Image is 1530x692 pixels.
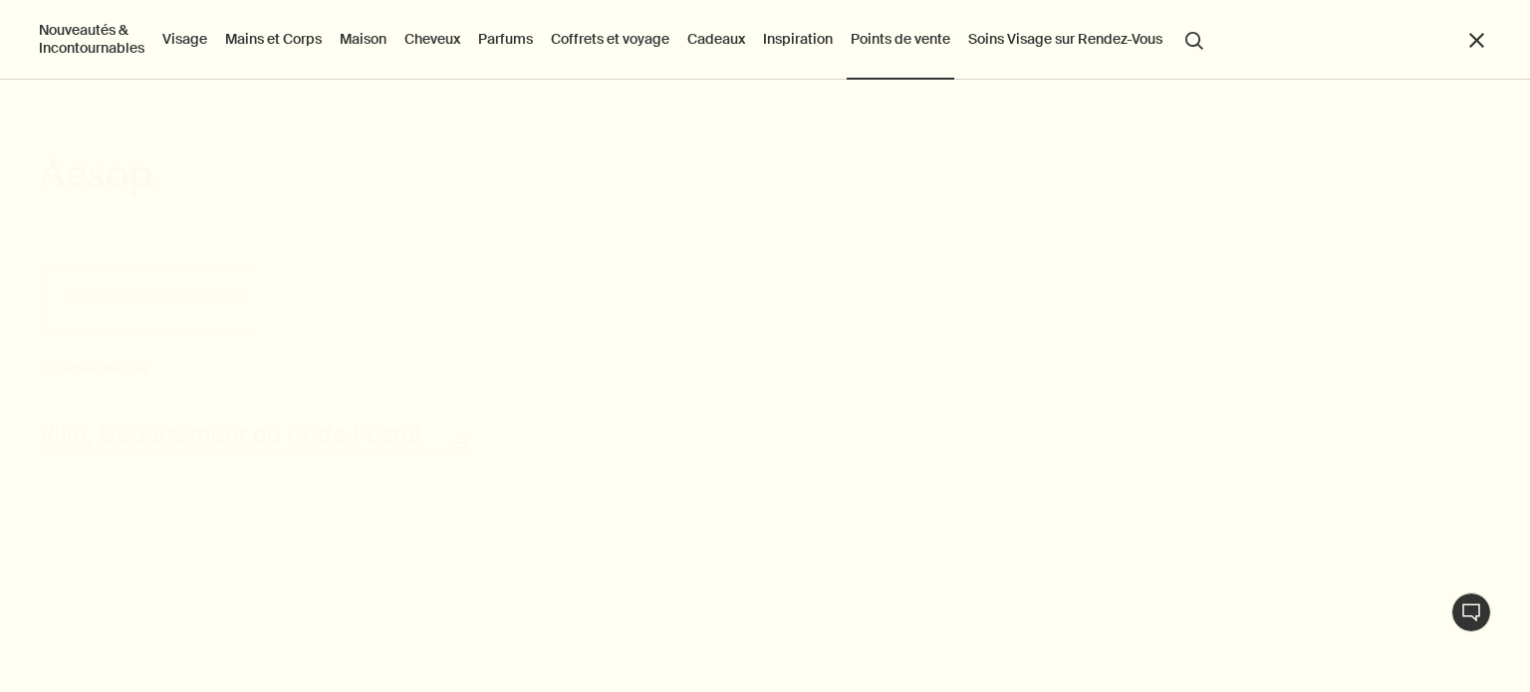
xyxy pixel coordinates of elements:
[158,26,211,52] a: Visage
[336,26,390,52] a: Maison
[40,158,159,203] a: Aesop
[759,26,837,52] a: Inspiration
[847,26,954,52] button: Points de vente
[35,17,148,61] button: Nouveautés & Incontournables
[221,26,326,52] a: Mains et Corps
[40,158,159,198] svg: Aesop
[40,269,272,329] button: Utiliser l'emplacement actuel
[400,26,464,52] a: Cheveux
[683,26,749,52] a: Cadeaux
[1176,20,1212,58] button: Lancer une recherche
[1465,29,1488,52] button: Fermer le menu
[547,26,673,52] a: Coffrets et voyage
[40,358,470,380] div: ou rechercher par
[964,26,1166,52] a: Soins Visage sur Rendez-Vous
[474,26,537,52] a: Parfums
[1451,592,1491,632] button: Chat en direct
